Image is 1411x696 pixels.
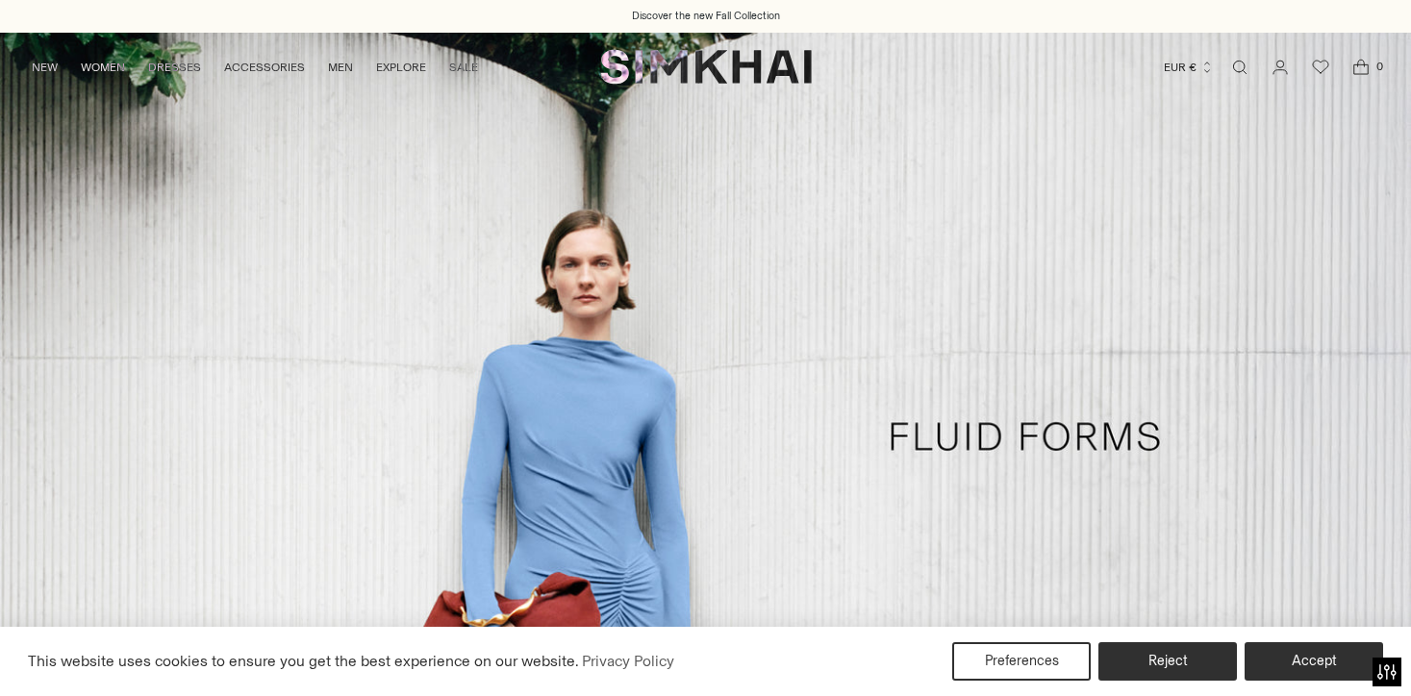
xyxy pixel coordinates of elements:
span: 0 [1371,58,1388,75]
span: This website uses cookies to ensure you get the best experience on our website. [28,652,579,670]
a: ACCESSORIES [224,46,305,88]
button: EUR € [1164,46,1214,88]
a: WOMEN [81,46,125,88]
a: DRESSES [148,46,201,88]
a: Open search modal [1221,48,1259,87]
a: MEN [328,46,353,88]
a: Go to the account page [1261,48,1299,87]
a: Open cart modal [1342,48,1380,87]
button: Reject [1098,642,1237,681]
a: Wishlist [1301,48,1340,87]
a: SALE [449,46,478,88]
button: Preferences [952,642,1091,681]
a: EXPLORE [376,46,426,88]
a: Discover the new Fall Collection [632,9,780,24]
a: SIMKHAI [600,48,812,86]
button: Accept [1245,642,1383,681]
a: NEW [32,46,58,88]
a: Privacy Policy (opens in a new tab) [579,647,677,676]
